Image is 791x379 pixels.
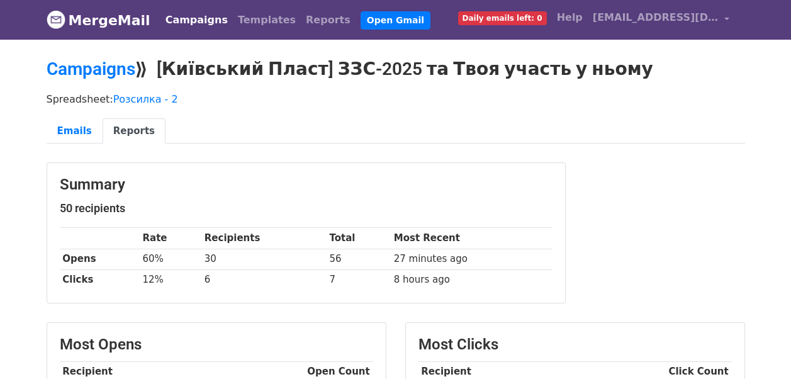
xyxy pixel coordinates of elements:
[361,11,430,30] a: Open Gmail
[458,11,547,25] span: Daily emails left: 0
[47,59,135,79] a: Campaigns
[391,249,553,269] td: 27 minutes ago
[103,118,165,144] a: Reports
[201,228,327,249] th: Recipients
[327,249,391,269] td: 56
[60,249,140,269] th: Opens
[140,228,201,249] th: Rate
[160,8,233,33] a: Campaigns
[201,269,327,290] td: 6
[552,5,588,30] a: Help
[60,269,140,290] th: Clicks
[140,249,201,269] td: 60%
[47,10,65,29] img: MergeMail logo
[47,59,745,80] h2: ⟫ [Київський Пласт] ЗЗС-2025 та Твоя участь у ньому
[233,8,301,33] a: Templates
[47,7,150,33] a: MergeMail
[60,336,373,354] h3: Most Opens
[327,269,391,290] td: 7
[418,336,732,354] h3: Most Clicks
[391,269,553,290] td: 8 hours ago
[47,93,745,106] p: Spreadsheet:
[140,269,201,290] td: 12%
[60,201,553,215] h5: 50 recipients
[60,176,553,194] h3: Summary
[593,10,719,25] span: [EMAIL_ADDRESS][DOMAIN_NAME]
[327,228,391,249] th: Total
[47,118,103,144] a: Emails
[113,93,178,105] a: Розсилка - 2
[453,5,552,30] a: Daily emails left: 0
[201,249,327,269] td: 30
[588,5,735,35] a: [EMAIL_ADDRESS][DOMAIN_NAME]
[301,8,356,33] a: Reports
[391,228,553,249] th: Most Recent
